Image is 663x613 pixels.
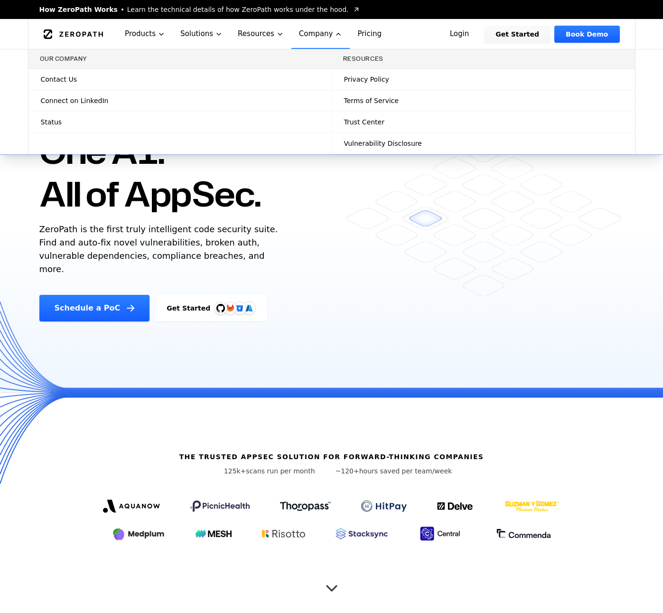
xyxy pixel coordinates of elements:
a: Trust Center [332,112,635,132]
a: Book Demo [554,26,619,43]
nav: Global [28,19,635,49]
h3: Resources [343,55,624,63]
img: GitLab [221,299,240,318]
img: GitHub [216,304,225,312]
button: Company [291,19,350,49]
span: Vulnerability Disclosure [344,139,422,148]
svg: Bitbucket [234,303,245,313]
span: Contact Us [41,75,77,84]
button: Products [117,19,173,49]
span: Privacy Policy [344,75,389,84]
a: Status [28,112,331,132]
a: Get Started [484,26,551,43]
a: Login [439,26,481,43]
a: Pricing [350,19,389,49]
span: ~120+ [336,467,359,475]
a: Get StartedGitHubGitLabAzure [155,295,267,321]
h6: The Trusted AppSec solution for forward-thinking companies [179,452,484,462]
button: Scroll to next section [322,574,341,593]
a: Terms of Service [332,90,635,111]
a: Vulnerability Disclosure [332,133,635,154]
img: Medplum [112,526,165,541]
h3: Our Company [40,55,320,63]
button: Resources [230,19,291,49]
a: Schedule a PoC [39,295,150,321]
span: How ZeroPath Works [39,5,118,14]
a: Connect on LinkedIn [28,90,331,111]
span: 125k+ [224,467,246,475]
span: Status [41,117,62,127]
img: Stacksync [336,528,388,539]
img: Azure [245,304,253,312]
span: Trust Center [344,117,384,127]
img: Thoropass [280,501,331,511]
img: GYG [504,495,560,518]
span: Terms of Service [344,96,399,105]
a: Privacy Policy [332,69,635,90]
span: Connect on LinkedIn [41,96,109,105]
h1: One AI. All of AppSec. [39,130,261,215]
span: Learn the technical details of how ZeroPath works under the hood. [127,5,349,14]
p: scans run per month [211,466,328,476]
p: ZeroPath is the first truly intelligent code security suite. Find and auto-fix novel vulnerabilit... [39,223,282,276]
img: Mesh [196,530,232,538]
button: Solutions [173,19,230,49]
p: hours saved per team/week [336,466,452,476]
a: Contact Us [28,69,331,90]
img: Central [418,525,466,542]
a: How ZeroPath WorksLearn the technical details of how ZeroPath works under the hood. [39,5,360,14]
